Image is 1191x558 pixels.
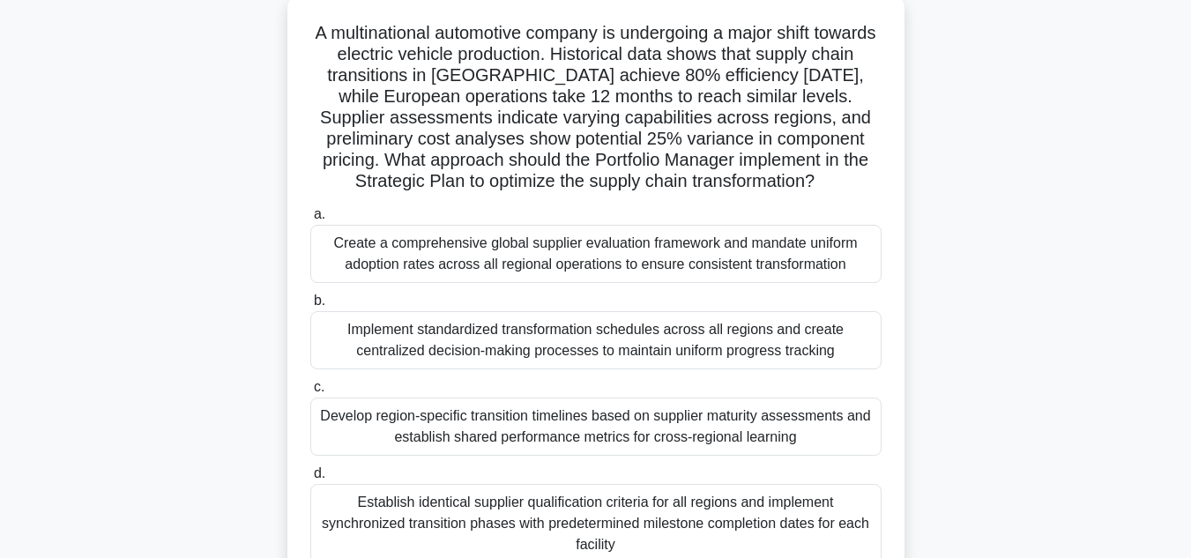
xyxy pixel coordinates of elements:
[314,206,325,221] span: a.
[310,311,882,369] div: Implement standardized transformation schedules across all regions and create centralized decisio...
[309,22,883,193] h5: A multinational automotive company is undergoing a major shift towards electric vehicle productio...
[314,465,325,480] span: d.
[314,379,324,394] span: c.
[314,293,325,308] span: b.
[310,398,882,456] div: Develop region-specific transition timelines based on supplier maturity assessments and establish...
[310,225,882,283] div: Create a comprehensive global supplier evaluation framework and mandate uniform adoption rates ac...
